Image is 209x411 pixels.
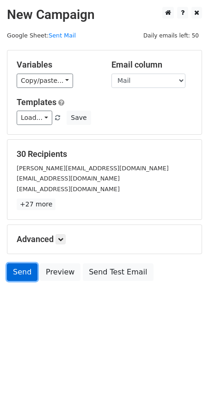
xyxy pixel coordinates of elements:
small: Google Sheet: [7,32,76,39]
a: Send Test Email [83,263,153,281]
a: Sent Mail [49,32,76,39]
small: [EMAIL_ADDRESS][DOMAIN_NAME] [17,186,120,193]
a: Preview [40,263,80,281]
div: 聊天小工具 [163,367,209,411]
h5: 30 Recipients [17,149,192,159]
a: Templates [17,97,56,107]
h5: Advanced [17,234,192,244]
a: Daily emails left: 50 [140,32,202,39]
small: [EMAIL_ADDRESS][DOMAIN_NAME] [17,175,120,182]
a: +27 more [17,199,55,210]
span: Daily emails left: 50 [140,31,202,41]
a: Load... [17,111,52,125]
a: Send [7,263,37,281]
h2: New Campaign [7,7,202,23]
iframe: Chat Widget [163,367,209,411]
small: [PERSON_NAME][EMAIL_ADDRESS][DOMAIN_NAME] [17,165,169,172]
h5: Variables [17,60,98,70]
button: Save [67,111,91,125]
h5: Email column [111,60,192,70]
a: Copy/paste... [17,74,73,88]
